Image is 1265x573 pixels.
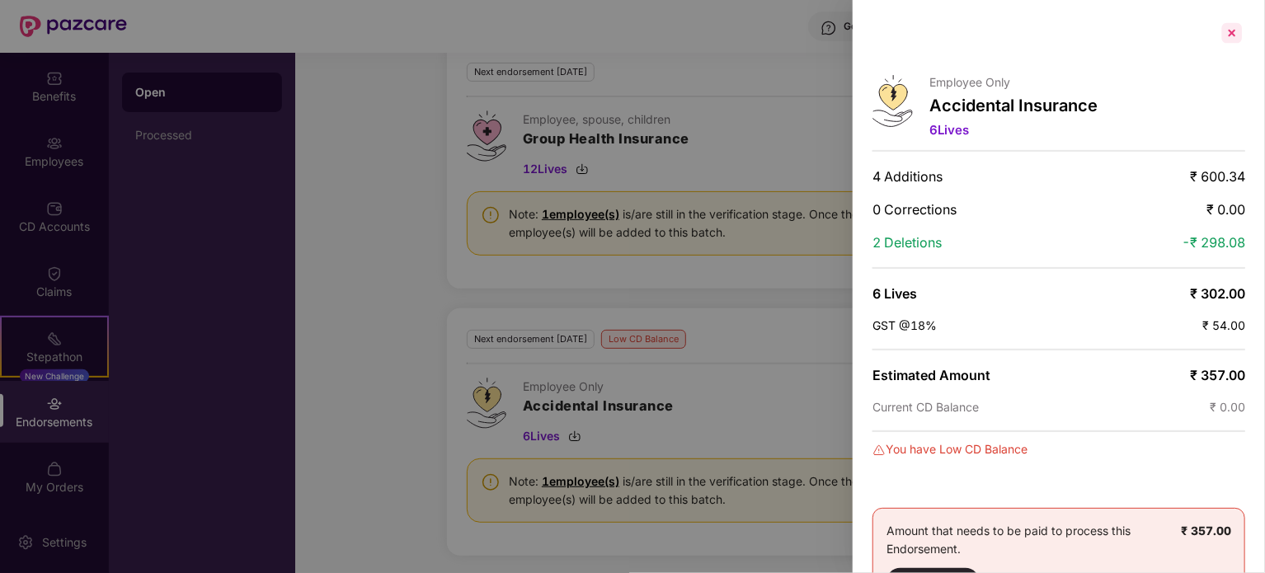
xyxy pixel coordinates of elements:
[872,400,979,414] span: Current CD Balance
[872,440,1245,458] div: You have Low CD Balance
[872,75,913,127] img: svg+xml;base64,PHN2ZyB4bWxucz0iaHR0cDovL3d3dy53My5vcmcvMjAwMC9zdmciIHdpZHRoPSI0OS4zMjEiIGhlaWdodD...
[929,96,1098,115] p: Accidental Insurance
[872,168,943,185] span: 4 Additions
[1206,201,1245,218] span: ₹ 0.00
[1202,318,1245,332] span: ₹ 54.00
[872,234,942,251] span: 2 Deletions
[872,285,917,302] span: 6 Lives
[872,201,957,218] span: 0 Corrections
[1190,168,1245,185] span: ₹ 600.34
[872,318,937,332] span: GST @18%
[929,75,1098,89] p: Employee Only
[1181,524,1231,538] b: ₹ 357.00
[929,122,969,138] span: 6 Lives
[1190,285,1245,302] span: ₹ 302.00
[1182,234,1245,251] span: -₹ 298.08
[872,444,886,457] img: svg+xml;base64,PHN2ZyBpZD0iRGFuZ2VyLTMyeDMyIiB4bWxucz0iaHR0cDovL3d3dy53My5vcmcvMjAwMC9zdmciIHdpZH...
[1190,367,1245,383] span: ₹ 357.00
[872,367,990,383] span: Estimated Amount
[1210,400,1245,414] span: ₹ 0.00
